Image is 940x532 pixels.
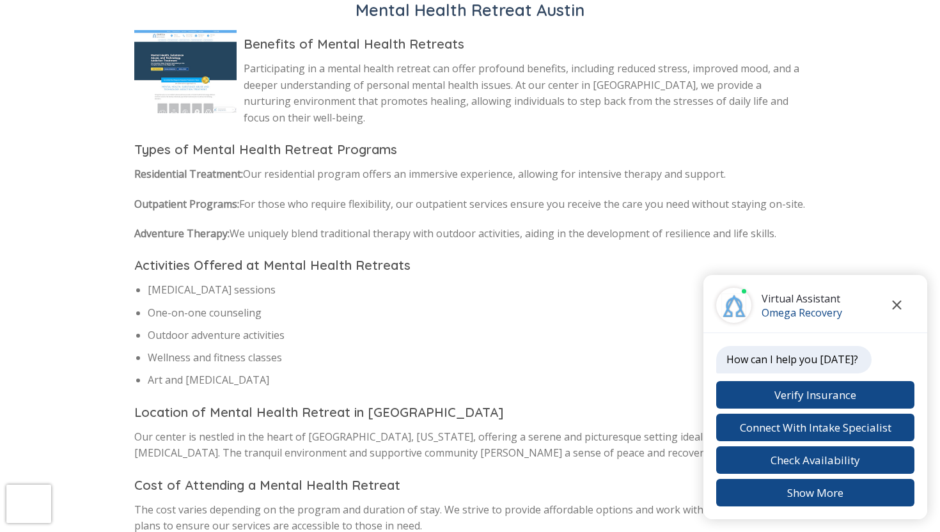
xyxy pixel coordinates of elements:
li: Art and [MEDICAL_DATA] [148,372,806,389]
p: Participating in a mental health retreat can offer profound benefits, including reduced stress, i... [134,61,806,126]
li: [MEDICAL_DATA] sessions [148,282,806,299]
img: Mental Health Retreat Austin [134,30,237,113]
h3: Types of Mental Health Retreat Programs [134,139,806,160]
li: Wellness and fitness classes [148,350,806,366]
p: We uniquely blend traditional therapy with outdoor activities, aiding in the development of resil... [134,226,806,242]
h3: Benefits of Mental Health Retreats [134,34,806,54]
li: Outdoor adventure activities [148,327,806,344]
h3: Cost of Attending a Mental Health Retreat [134,475,806,496]
h3: Activities Offered at Mental Health Retreats [134,255,806,276]
iframe: reCAPTCHA [6,485,51,523]
li: One-on-one counseling [148,305,806,322]
p: Our residential program offers an immersive experience, allowing for intensive therapy and support. [134,166,806,183]
p: For those who require flexibility, our outpatient services ensure you receive the care you need w... [134,196,806,213]
h3: Location of Mental Health Retreat in [GEOGRAPHIC_DATA] [134,402,806,423]
strong: Adventure Therapy: [134,226,230,240]
strong: Residential Treatment: [134,167,243,181]
p: Our center is nestled in the heart of [GEOGRAPHIC_DATA], [US_STATE], offering a serene and pictur... [134,429,806,462]
strong: Outpatient Programs: [134,197,239,211]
